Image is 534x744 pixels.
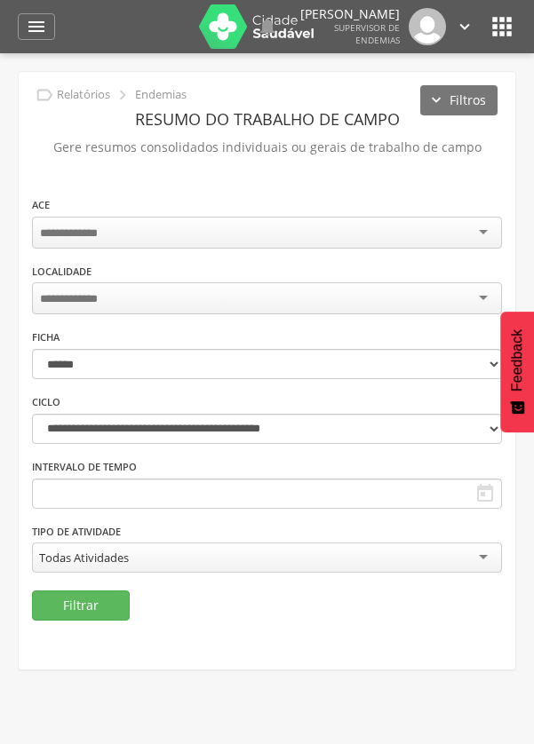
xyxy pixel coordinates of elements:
button: Filtros [420,85,498,115]
i:  [35,85,54,105]
i:  [474,483,496,504]
header: Resumo do Trabalho de Campo [32,103,502,135]
p: Endemias [135,88,187,102]
i:  [488,12,516,41]
span: Supervisor de Endemias [334,21,400,46]
span: Feedback [509,329,525,392]
label: Ciclo [32,395,60,409]
i:  [257,16,278,37]
a:  [455,8,474,45]
label: ACE [32,198,50,212]
i:  [455,17,474,36]
p: [PERSON_NAME] [300,8,400,20]
div: Todas Atividades [39,550,129,566]
a:  [257,8,278,45]
label: Localidade [32,265,92,279]
label: Tipo de Atividade [32,525,121,539]
p: Gere resumos consolidados individuais ou gerais de trabalho de campo [32,135,502,160]
p: Relatórios [57,88,110,102]
button: Feedback - Mostrar pesquisa [500,312,534,432]
i:  [26,16,47,37]
button: Filtrar [32,590,130,621]
label: Ficha [32,330,60,344]
a:  [18,13,55,40]
i:  [113,85,132,105]
label: Intervalo de Tempo [32,460,137,474]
